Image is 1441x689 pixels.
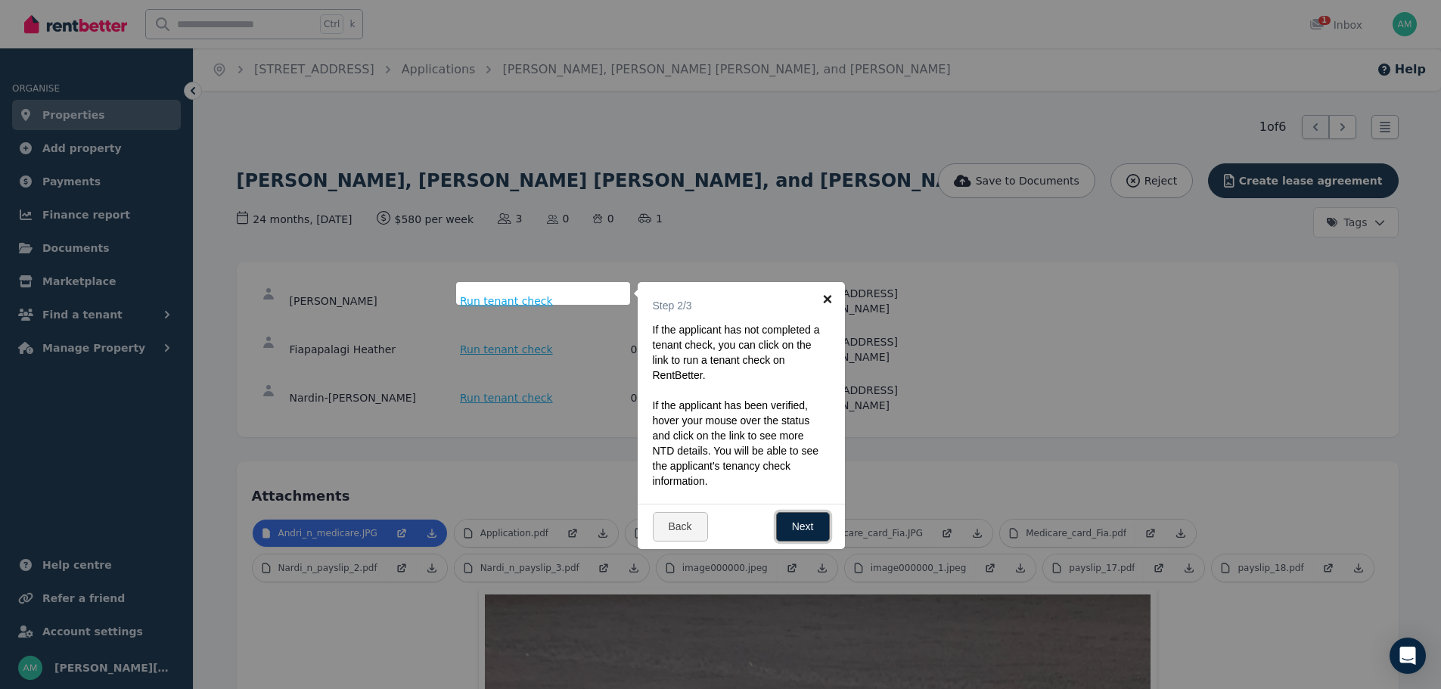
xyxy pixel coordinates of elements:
[653,512,708,542] a: Back
[460,293,553,309] span: Run tenant check
[776,512,830,542] a: Next
[811,282,845,316] a: ×
[653,322,821,383] p: If the applicant has not completed a tenant check, you can click on the link to run a tenant chec...
[653,398,821,489] p: If the applicant has been verified, hover your mouse over the status and click on the link to see...
[1390,638,1426,674] div: Open Intercom Messenger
